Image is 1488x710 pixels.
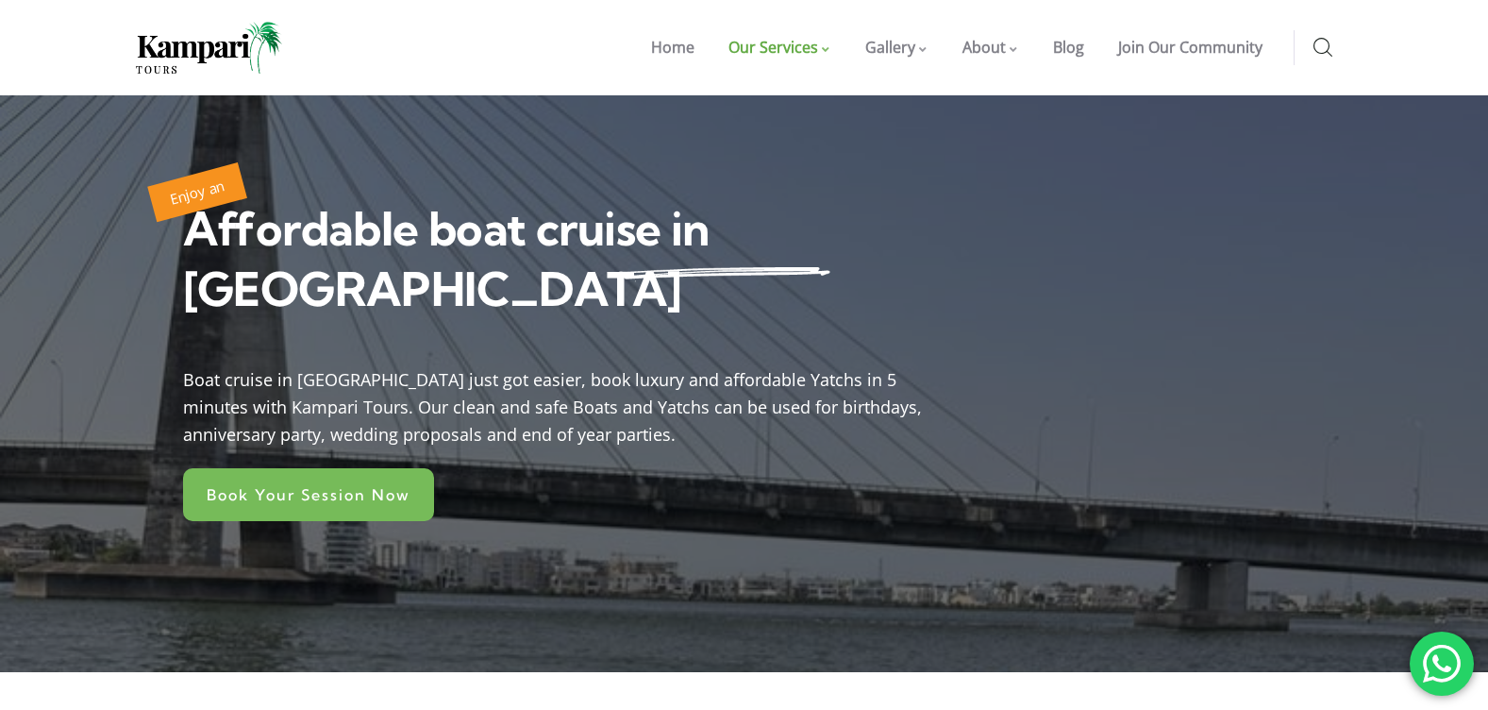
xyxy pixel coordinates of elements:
[1410,632,1474,696] div: 'Get
[1053,37,1084,58] span: Blog
[183,468,434,521] a: Book Your Session Now
[962,37,1006,58] span: About
[865,37,915,58] span: Gallery
[728,37,818,58] span: Our Services
[167,176,226,209] span: Enjoy an
[1118,37,1262,58] span: Join Our Community
[136,22,282,74] img: Home
[183,357,938,448] div: Boat cruise in [GEOGRAPHIC_DATA] just got easier, book luxury and affordable Yatchs in 5 minutes ...
[183,200,710,317] span: Affordable boat cruise in [GEOGRAPHIC_DATA]
[207,487,410,502] span: Book Your Session Now
[651,37,694,58] span: Home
